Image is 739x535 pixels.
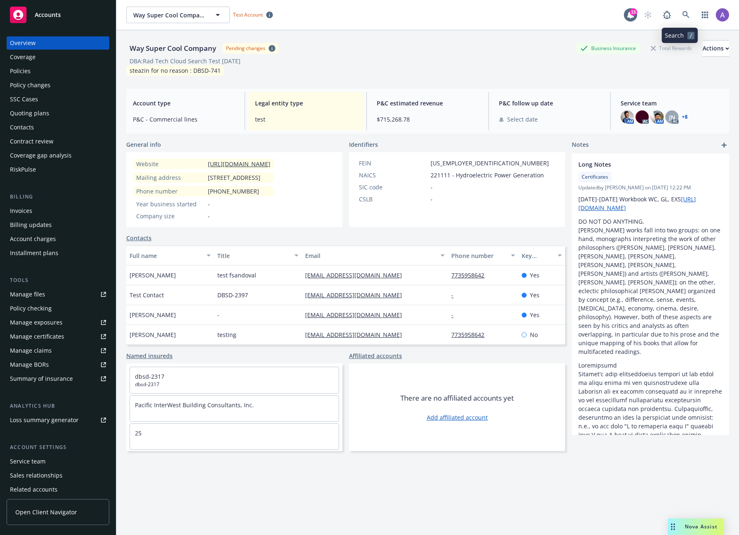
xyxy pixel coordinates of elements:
span: JN [669,113,675,122]
span: test fsandoval [217,271,256,279]
a: Loss summary generator [7,413,109,427]
span: Open Client Navigator [15,508,77,516]
a: Report a Bug [659,7,675,23]
div: Billing [7,193,109,201]
div: Manage claims [10,344,52,357]
a: Quoting plans [7,107,109,120]
span: Manage exposures [7,316,109,329]
span: General info [126,140,161,149]
div: Manage BORs [10,358,49,371]
span: P&C - Commercial lines [133,115,235,124]
button: Full name [126,246,214,265]
span: Way Super Cool Company [133,11,205,19]
div: DBA: Rad Tech Cloud Search Test [DATE] [130,57,241,65]
a: +8 [682,115,688,119]
button: Nova Assist [668,518,724,535]
button: Way Super Cool Company [126,7,230,23]
a: [EMAIL_ADDRESS][DOMAIN_NAME] [305,331,409,339]
div: Manage exposures [10,316,63,329]
span: testing [217,330,236,339]
div: 15 [630,8,637,16]
div: Sales relationships [10,469,63,482]
img: photo [716,8,729,21]
span: No [530,330,538,339]
div: Overview [10,36,36,50]
div: Related accounts [10,483,58,496]
div: Account settings [7,443,109,451]
span: [STREET_ADDRESS] [208,173,260,182]
p: DO NOT DO ANYTHING. [PERSON_NAME] works fall into two groups: on one hand, monographs interpretin... [578,217,722,356]
div: Email [305,251,436,260]
span: [US_EMPLOYER_IDENTIFICATION_NUMBER] [431,159,549,167]
a: Summary of insurance [7,372,109,385]
span: [PERSON_NAME] [130,330,176,339]
a: RiskPulse [7,163,109,176]
a: Manage BORs [7,358,109,371]
a: Pacific InterWest Building Consultants, Inc. [135,401,254,409]
span: Select date [507,115,538,124]
span: Yes [530,271,539,279]
div: Quoting plans [10,107,49,120]
a: Switch app [697,7,713,23]
div: steazin for no reason : DBSD-741 [126,65,224,76]
span: Updated by [PERSON_NAME] on [DATE] 12:22 PM [578,184,722,191]
div: Actions [703,41,729,56]
a: Start snowing [640,7,656,23]
div: Mailing address [136,173,205,182]
div: Year business started [136,200,205,208]
div: NAICS [359,171,427,179]
div: Manage certificates [10,330,64,343]
span: $715,268.78 [377,115,479,124]
a: Contacts [126,234,152,242]
span: Nova Assist [685,523,717,530]
div: Phone number [451,251,506,260]
span: Legal entity type [255,99,357,107]
a: Contacts [7,121,109,134]
span: Yes [530,310,539,319]
div: Summary of insurance [10,372,73,385]
a: Policies [7,64,109,78]
span: - [208,200,210,208]
div: Account charges [10,232,56,246]
a: Coverage [7,50,109,64]
div: Contract review [10,135,53,148]
div: Manage files [10,288,45,301]
div: SIC code [359,183,427,191]
button: Phone number [448,246,518,265]
a: Account charges [7,232,109,246]
div: Invoices [10,204,32,217]
span: [PHONE_NUMBER] [208,187,259,196]
span: There are no affiliated accounts yet [400,393,514,403]
a: Search [678,7,694,23]
span: - [217,310,219,319]
div: Drag to move [668,518,678,535]
span: Accounts [35,12,61,18]
div: Policy checking [10,302,52,315]
div: Tools [7,276,109,284]
div: RiskPulse [10,163,36,176]
div: FEIN [359,159,427,167]
div: CSLB [359,195,427,203]
span: - [208,212,210,220]
span: dbsd-2317 [135,381,334,388]
a: 7735958642 [451,331,491,339]
div: Phone number [136,187,205,196]
span: P&C estimated revenue [377,99,479,107]
button: Title [214,246,302,265]
div: Coverage [10,50,36,64]
span: - [431,183,433,191]
a: Overview [7,36,109,50]
img: photo [621,110,634,124]
a: Coverage gap analysis [7,149,109,162]
div: Full name [130,251,202,260]
span: Account type [133,99,235,107]
span: Identifiers [349,140,378,149]
a: [EMAIL_ADDRESS][DOMAIN_NAME] [305,271,409,279]
div: Pending changes [226,45,265,52]
a: Invoices [7,204,109,217]
span: P&C follow up date [499,99,601,107]
div: Policy changes [10,79,51,92]
a: Named insureds [126,351,173,360]
a: Service team [7,455,109,468]
span: Certificates [582,173,608,181]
